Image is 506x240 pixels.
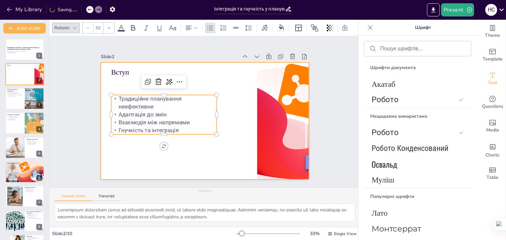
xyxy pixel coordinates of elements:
[372,79,395,89] font: Акатаб
[7,47,39,50] strong: Інтеграція та гнучкість: сучасні методичні підходи до планування освітнього процесу в ЗДО
[485,32,500,39] span: Theme
[427,3,440,16] button: Export to PowerPoint
[334,231,356,236] span: Single View
[7,51,42,52] p: Доповідач: Вихователь-методист Дата: (додати дату)
[372,144,448,153] font: Робото Конденсований
[7,92,23,93] p: Інтеграція освітніх напрямів
[372,95,456,104] span: Робото
[479,91,506,114] div: Get real-time input from your audience
[150,41,191,106] span: Взаємодія між напрямами
[25,191,42,193] p: Розвиток самооцінки
[36,200,42,205] div: 7
[7,162,42,164] p: Гнучкість на практиці
[7,163,42,165] p: Імпровізація
[307,230,323,237] div: 33 %
[5,112,44,134] div: 4
[260,23,269,33] div: Text effects
[370,64,416,71] font: Шрифти документа
[27,140,42,141] p: Цілісність знань
[52,230,237,237] div: Slide 2 / 10
[27,214,42,215] p: Створення базового плану
[479,114,506,138] div: Add images, graphics, shapes or video
[370,113,427,119] font: Нещодавно використано
[27,215,42,217] p: Відкриті вікна
[36,151,42,156] div: 5
[372,158,397,170] font: Освальд
[372,176,394,184] font: Муліш
[372,224,421,233] font: Монтсеррат
[372,128,399,137] font: Робото
[5,63,44,85] div: 2
[92,194,121,201] button: Transcript
[50,7,77,13] div: Saving......
[36,77,42,83] div: 2
[25,190,42,192] p: Повага до інтересів
[372,128,456,137] span: Робото
[5,210,44,232] div: 8
[487,174,498,181] span: Table
[479,20,506,43] div: Change the overall theme
[485,4,497,16] div: Н С
[27,216,42,218] p: Обговорення з дітьми
[7,118,23,119] p: Цілісний підхід
[380,46,465,52] input: Пошук шрифтів...
[482,103,503,110] span: Questions
[372,79,461,89] span: Акатаб
[5,88,44,109] div: 3
[479,43,506,67] div: Add ready made slides
[7,94,23,95] p: Створення комфортного середовища
[27,218,42,219] p: Адаптивне навчальне середовище
[3,23,46,34] button: Add slide
[25,188,42,189] p: Актуальність плану
[7,64,33,66] p: Вступ
[143,45,179,100] span: Гнучкість та інтеграція
[5,137,44,158] div: 5
[27,141,42,143] p: Зрозумілість інформації
[372,176,461,184] span: Муліш
[483,56,503,63] span: Template
[55,204,355,222] textarea: Loremipsum dolorsitam conse ad elitsedd eiusmodt incid, ut labore etdo magnaaliquae. Adminim veni...
[27,143,42,144] p: Мотивація до навчання
[372,95,399,104] font: Робото
[25,189,42,190] p: Ініціативність дітей
[7,114,23,116] p: Інтеграція на практиці
[372,208,461,218] span: Лато
[372,158,461,170] span: Освальд
[36,175,42,181] div: 6
[7,88,23,92] p: Сучасні підходи до планування
[36,102,42,108] div: 3
[370,193,414,200] font: Популярні шрифти
[27,238,42,239] p: Інструменти для вихователів
[27,237,42,238] p: Живий освітній процес
[5,161,44,183] div: 6
[188,9,264,131] p: Вступ
[36,53,42,59] div: 1
[293,23,304,33] div: Layout
[7,164,42,166] p: Зацікавленість дітей
[7,116,23,117] p: Тематичне планування
[311,24,319,32] span: Position
[27,235,42,237] p: Висновок
[25,186,42,188] p: Переваги гнучкості
[27,211,42,214] p: Як поєднати інтеграцію та гнучкість?
[36,224,42,230] div: 8
[27,138,42,140] p: Переваги інтеграції
[372,208,387,217] font: Лато
[372,224,461,233] span: Монтсеррат
[5,4,45,15] button: My Library
[214,4,285,14] input: Insert title
[479,67,506,91] div: Add text boxes
[156,37,186,82] span: Адаптація до змін
[486,127,499,134] span: Media
[276,24,286,31] div: Background color
[486,152,499,159] span: Charts
[479,138,506,162] div: Add charts and graphs
[479,162,506,185] div: Add a table
[485,3,497,16] button: Н С
[7,52,42,53] p: Generated with [URL]
[7,95,23,97] p: Цілісність знань
[7,167,42,168] p: Проєктна діяльність
[7,166,42,167] p: Несподівані події
[163,29,207,87] span: Традиційне планування неефективне
[415,24,431,31] font: Шрифт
